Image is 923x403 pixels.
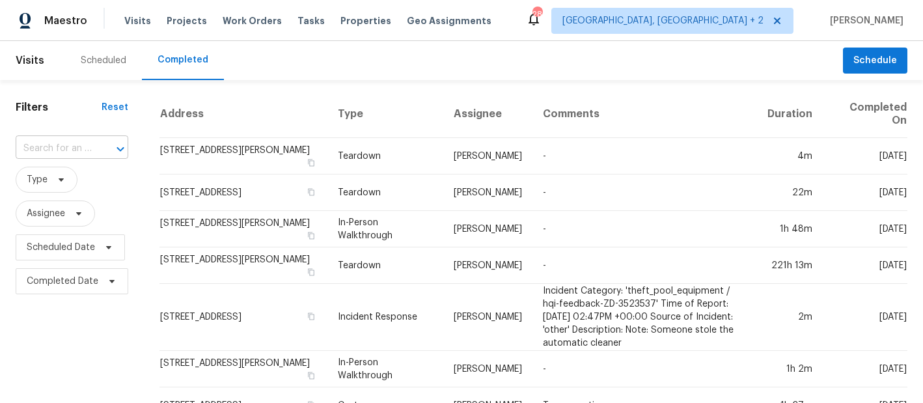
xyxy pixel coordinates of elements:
[757,247,823,284] td: 221h 13m
[305,266,317,278] button: Copy Address
[532,174,757,211] td: -
[305,370,317,382] button: Copy Address
[102,101,128,114] div: Reset
[27,207,65,220] span: Assignee
[443,90,532,138] th: Assignee
[16,101,102,114] h1: Filters
[532,284,757,351] td: Incident Category: 'theft_pool_equipment / hqi-feedback-ZD-3523537' Time of Report: [DATE] 02:47P...
[81,54,126,67] div: Scheduled
[532,351,757,387] td: -
[443,351,532,387] td: [PERSON_NAME]
[305,230,317,242] button: Copy Address
[167,14,207,27] span: Projects
[757,211,823,247] td: 1h 48m
[327,247,443,284] td: Teardown
[823,211,907,247] td: [DATE]
[159,351,327,387] td: [STREET_ADDRESS][PERSON_NAME]
[443,211,532,247] td: [PERSON_NAME]
[407,14,491,27] span: Geo Assignments
[823,90,907,138] th: Completed On
[305,186,317,198] button: Copy Address
[159,211,327,247] td: [STREET_ADDRESS][PERSON_NAME]
[757,174,823,211] td: 22m
[823,284,907,351] td: [DATE]
[305,157,317,169] button: Copy Address
[823,138,907,174] td: [DATE]
[159,138,327,174] td: [STREET_ADDRESS][PERSON_NAME]
[158,53,208,66] div: Completed
[327,351,443,387] td: In-Person Walkthrough
[297,16,325,25] span: Tasks
[532,90,757,138] th: Comments
[443,284,532,351] td: [PERSON_NAME]
[27,275,98,288] span: Completed Date
[757,138,823,174] td: 4m
[443,138,532,174] td: [PERSON_NAME]
[44,14,87,27] span: Maestro
[532,247,757,284] td: -
[532,8,542,21] div: 28
[757,351,823,387] td: 1h 2m
[443,247,532,284] td: [PERSON_NAME]
[327,284,443,351] td: Incident Response
[305,311,317,322] button: Copy Address
[757,90,823,138] th: Duration
[443,174,532,211] td: [PERSON_NAME]
[823,351,907,387] td: [DATE]
[16,46,44,75] span: Visits
[27,241,95,254] span: Scheduled Date
[825,14,903,27] span: [PERSON_NAME]
[327,211,443,247] td: In-Person Walkthrough
[223,14,282,27] span: Work Orders
[327,138,443,174] td: Teardown
[532,138,757,174] td: -
[327,90,443,138] th: Type
[843,48,907,74] button: Schedule
[159,90,327,138] th: Address
[159,174,327,211] td: [STREET_ADDRESS]
[823,247,907,284] td: [DATE]
[327,174,443,211] td: Teardown
[159,284,327,351] td: [STREET_ADDRESS]
[562,14,764,27] span: [GEOGRAPHIC_DATA], [GEOGRAPHIC_DATA] + 2
[16,139,92,159] input: Search for an address...
[532,211,757,247] td: -
[159,247,327,284] td: [STREET_ADDRESS][PERSON_NAME]
[853,53,897,69] span: Schedule
[340,14,391,27] span: Properties
[27,173,48,186] span: Type
[757,284,823,351] td: 2m
[823,174,907,211] td: [DATE]
[111,140,130,158] button: Open
[124,14,151,27] span: Visits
